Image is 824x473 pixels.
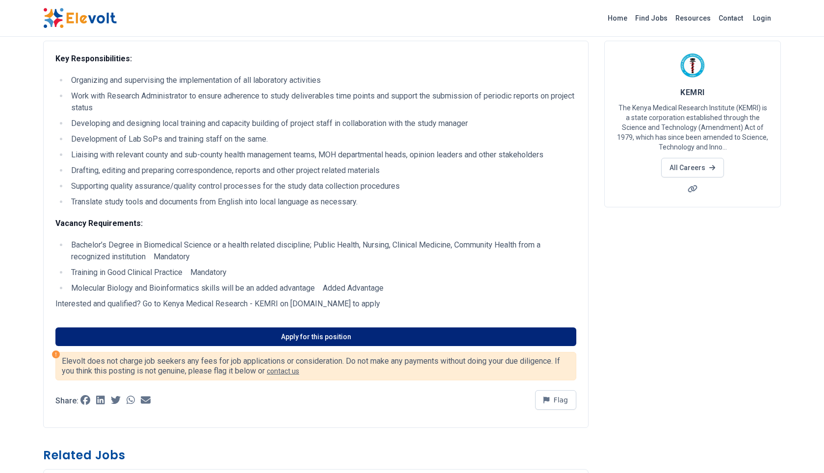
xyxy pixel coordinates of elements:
p: Interested and qualified? Go to Kenya Medical Research - KEMRI on [DOMAIN_NAME] to apply [55,298,576,310]
li: Development of Lab SoPs and training staff on the same. [68,133,576,145]
img: Elevolt [43,8,117,28]
a: Find Jobs [631,10,671,26]
li: Drafting, editing and preparing correspondence, reports and other project related materials [68,165,576,176]
li: Developing and designing local training and capacity building of project staff in collaboration w... [68,118,576,129]
iframe: Chat Widget [775,426,824,473]
p: Share: [55,397,78,405]
li: Supporting quality assurance/quality control processes for the study data collection procedures [68,180,576,192]
strong: Vacancy Requirements: [55,219,143,228]
strong: Key Responsibilities: [55,54,132,63]
a: Login [747,8,777,28]
li: Training in Good Clinical Practice Mandatory [68,267,576,278]
p: Elevolt does not charge job seekers any fees for job applications or consideration. Do not make a... [62,356,570,376]
li: Liaising with relevant county and sub-county health management teams, MOH departmental heads, opi... [68,149,576,161]
button: Flag [535,390,576,410]
li: Translate study tools and documents from English into local language as necessary. [68,196,576,208]
img: KEMRI [680,53,705,77]
a: Resources [671,10,715,26]
span: KEMRI [680,88,704,97]
a: Contact [715,10,747,26]
a: All Careers [661,158,723,177]
a: Home [604,10,631,26]
a: Apply for this position [55,327,576,346]
h3: Related Jobs [43,448,589,463]
li: Work with Research Administrator to ensure adherence to study deliverables time points and suppor... [68,90,576,114]
li: Bachelor’s Degree in Biomedical Science or a health related discipline; Public Health, Nursing, C... [68,239,576,263]
li: Organizing and supervising the implementation of all laboratory activities [68,75,576,86]
li: Molecular Biology and Bioinformatics skills will be an added advantage Added Advantage [68,282,576,294]
p: The Kenya Medical Research Institute (KEMRI) is a state corporation established through the Scien... [617,103,769,152]
a: contact us [267,367,299,375]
